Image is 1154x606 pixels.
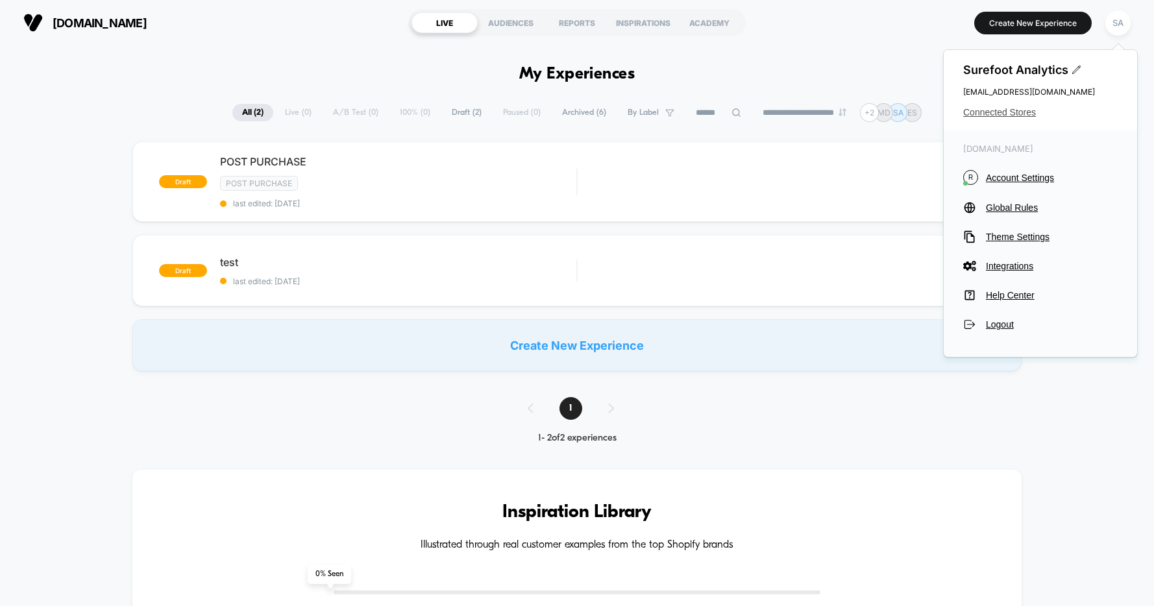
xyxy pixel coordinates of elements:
span: [DOMAIN_NAME] [963,143,1118,154]
span: [EMAIL_ADDRESS][DOMAIN_NAME] [963,87,1118,97]
button: Global Rules [963,201,1118,214]
span: By Label [628,108,659,117]
div: AUDIENCES [478,12,544,33]
div: ACADEMY [676,12,743,33]
button: Create New Experience [974,12,1092,34]
div: 1 - 2 of 2 experiences [515,433,640,444]
span: Logout [986,319,1118,330]
span: draft [159,175,207,188]
span: Account Settings [986,173,1118,183]
h3: Inspiration Library [171,502,982,523]
span: POST PURCHASE [220,155,576,168]
button: Help Center [963,289,1118,302]
button: Logout [963,318,1118,331]
img: Visually logo [23,13,43,32]
span: Archived ( 6 ) [552,104,616,121]
span: Draft ( 2 ) [442,104,491,121]
span: last edited: [DATE] [220,199,576,208]
span: test [220,256,576,269]
button: RAccount Settings [963,170,1118,185]
div: REPORTS [544,12,610,33]
i: R [963,170,978,185]
div: INSPIRATIONS [610,12,676,33]
button: Connected Stores [963,107,1118,117]
div: + 2 [860,103,879,122]
span: Theme Settings [986,232,1118,242]
img: end [839,108,846,116]
button: Theme Settings [963,230,1118,243]
span: draft [159,264,207,277]
button: SA [1101,10,1135,36]
p: MD [878,108,890,117]
p: ES [907,108,917,117]
span: 0 % Seen [308,564,351,584]
div: Create New Experience [132,319,1021,371]
button: [DOMAIN_NAME] [19,12,151,33]
div: SA [1105,10,1131,36]
span: All ( 2 ) [232,104,273,121]
span: Surefoot Analytics [963,63,1118,77]
span: Post Purchase [220,176,298,191]
div: LIVE [411,12,478,33]
span: Global Rules [986,202,1118,213]
span: Help Center [986,290,1118,300]
button: Integrations [963,260,1118,273]
h1: My Experiences [519,65,635,84]
h4: Illustrated through real customer examples from the top Shopify brands [171,539,982,551]
span: Integrations [986,261,1118,271]
span: [DOMAIN_NAME] [53,16,147,30]
p: SA [893,108,903,117]
span: 1 [559,397,582,420]
span: last edited: [DATE] [220,276,576,286]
